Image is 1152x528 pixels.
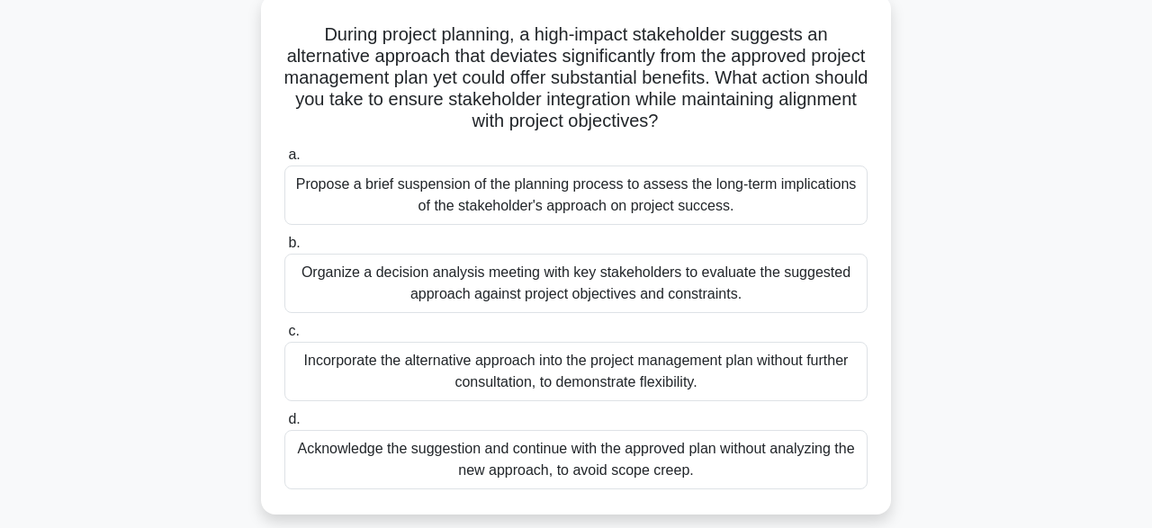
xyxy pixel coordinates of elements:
[284,430,868,489] div: Acknowledge the suggestion and continue with the approved plan without analyzing the new approach...
[284,342,868,401] div: Incorporate the alternative approach into the project management plan without further consultatio...
[283,23,869,133] h5: During project planning, a high-impact stakeholder suggests an alternative approach that deviates...
[288,411,300,426] span: d.
[288,235,300,250] span: b.
[284,254,868,313] div: Organize a decision analysis meeting with key stakeholders to evaluate the suggested approach aga...
[288,147,300,162] span: a.
[288,323,299,338] span: c.
[284,166,868,225] div: Propose a brief suspension of the planning process to assess the long-term implications of the st...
